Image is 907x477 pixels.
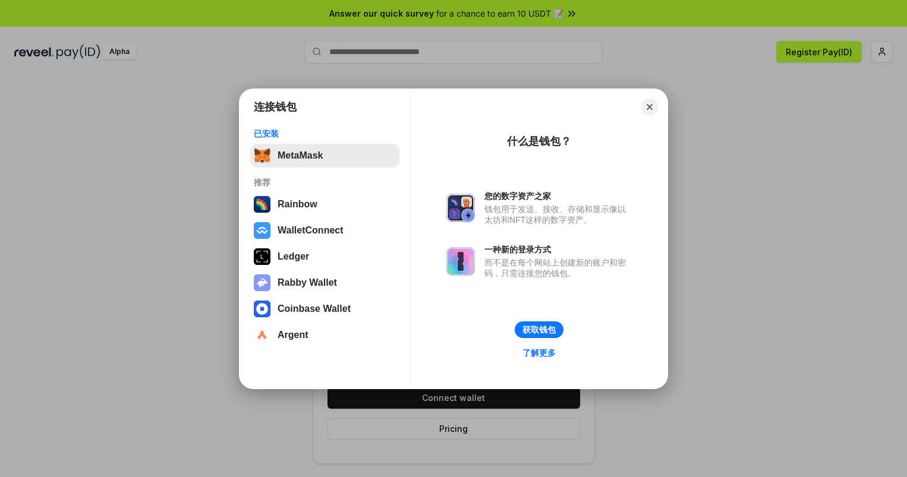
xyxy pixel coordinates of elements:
div: 钱包用于发送、接收、存储和显示像以太坊和NFT这样的数字资产。 [484,204,632,225]
div: Argent [278,330,308,340]
div: Ledger [278,251,309,262]
button: MetaMask [250,144,399,168]
div: 了解更多 [522,348,556,358]
div: 推荐 [254,177,396,188]
div: 而不是在每个网站上创建新的账户和密码，只需连接您的钱包。 [484,257,632,279]
img: svg+xml,%3Csvg%20fill%3D%22none%22%20height%3D%2233%22%20viewBox%3D%220%200%2035%2033%22%20width%... [254,147,270,164]
img: svg+xml,%3Csvg%20width%3D%2228%22%20height%3D%2228%22%20viewBox%3D%220%200%2028%2028%22%20fill%3D... [254,222,270,239]
div: 已安装 [254,128,396,139]
div: Coinbase Wallet [278,304,351,314]
button: 获取钱包 [515,321,563,338]
img: svg+xml,%3Csvg%20xmlns%3D%22http%3A%2F%2Fwww.w3.org%2F2000%2Fsvg%22%20width%3D%2228%22%20height%3... [254,248,270,265]
div: 您的数字资产之家 [484,191,632,201]
button: Close [641,99,658,115]
button: Coinbase Wallet [250,297,399,321]
img: svg+xml,%3Csvg%20width%3D%22120%22%20height%3D%22120%22%20viewBox%3D%220%200%20120%20120%22%20fil... [254,196,270,213]
img: svg+xml,%3Csvg%20xmlns%3D%22http%3A%2F%2Fwww.w3.org%2F2000%2Fsvg%22%20fill%3D%22none%22%20viewBox... [446,194,475,222]
div: Rabby Wallet [278,277,337,288]
div: 一种新的登录方式 [484,244,632,255]
div: 获取钱包 [522,324,556,335]
button: Argent [250,323,399,347]
img: svg+xml,%3Csvg%20width%3D%2228%22%20height%3D%2228%22%20viewBox%3D%220%200%2028%2028%22%20fill%3D... [254,327,270,343]
div: Rainbow [278,199,317,210]
button: Rainbow [250,192,399,216]
a: 了解更多 [515,345,563,361]
div: 什么是钱包？ [507,134,571,149]
div: WalletConnect [278,225,344,236]
button: WalletConnect [250,219,399,242]
button: Rabby Wallet [250,271,399,295]
img: svg+xml,%3Csvg%20xmlns%3D%22http%3A%2F%2Fwww.w3.org%2F2000%2Fsvg%22%20fill%3D%22none%22%20viewBox... [446,247,475,276]
h1: 连接钱包 [254,100,297,114]
img: svg+xml,%3Csvg%20xmlns%3D%22http%3A%2F%2Fwww.w3.org%2F2000%2Fsvg%22%20fill%3D%22none%22%20viewBox... [254,274,270,291]
img: svg+xml,%3Csvg%20width%3D%2228%22%20height%3D%2228%22%20viewBox%3D%220%200%2028%2028%22%20fill%3D... [254,301,270,317]
button: Ledger [250,245,399,268]
div: MetaMask [278,150,323,161]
